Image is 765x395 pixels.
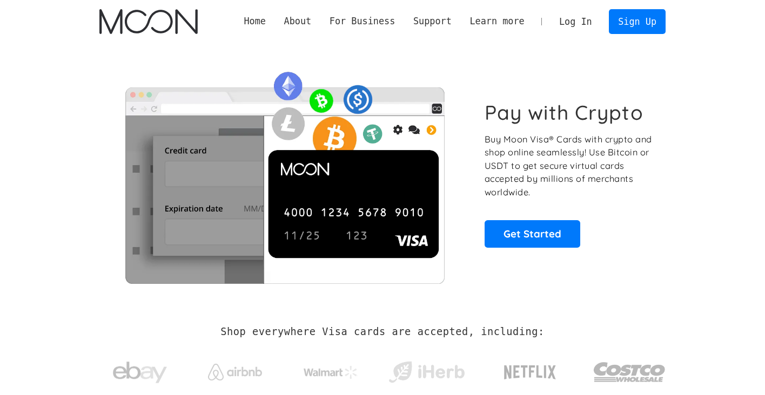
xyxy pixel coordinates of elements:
img: Costco [593,352,666,392]
img: Netflix [503,359,557,386]
a: Walmart [291,355,371,384]
a: Netflix [482,348,579,391]
div: About [275,15,320,28]
a: Home [235,15,275,28]
img: Moon Cards let you spend your crypto anywhere Visa is accepted. [99,64,469,283]
img: Moon Logo [99,9,197,34]
div: For Business [320,15,404,28]
img: iHerb [386,358,467,386]
a: iHerb [386,348,467,392]
div: Support [413,15,452,28]
a: home [99,9,197,34]
h2: Shop everywhere Visa cards are accepted, including: [220,326,544,338]
a: ebay [99,345,180,395]
div: About [284,15,312,28]
a: Log In [550,10,601,33]
div: Learn more [469,15,524,28]
a: Airbnb [195,353,276,386]
a: Get Started [485,220,580,247]
div: For Business [330,15,395,28]
h1: Pay with Crypto [485,100,643,125]
img: ebay [113,356,167,390]
div: Learn more [461,15,534,28]
img: Walmart [304,366,358,379]
a: Sign Up [609,9,665,33]
div: Support [404,15,460,28]
img: Airbnb [208,364,262,380]
p: Buy Moon Visa® Cards with crypto and shop online seamlessly! Use Bitcoin or USDT to get secure vi... [485,133,654,199]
